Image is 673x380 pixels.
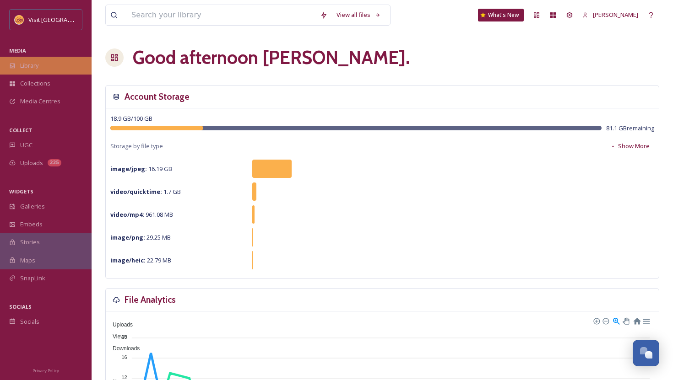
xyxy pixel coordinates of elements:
[633,340,659,366] button: Open Chat
[20,97,60,106] span: Media Centres
[110,256,171,264] span: 22.79 MB
[9,47,26,54] span: MEDIA
[121,375,127,380] tspan: 12
[110,114,152,123] span: 18.9 GB / 100 GB
[606,137,654,155] button: Show More
[20,317,39,326] span: Socials
[9,303,32,310] span: SOCIALS
[602,317,608,324] div: Zoom Out
[633,316,640,324] div: Reset Zoom
[110,187,162,196] strong: video/quicktime :
[642,316,650,324] div: Menu
[612,316,620,324] div: Selection Zoom
[578,6,643,24] a: [PERSON_NAME]
[28,15,99,24] span: Visit [GEOGRAPHIC_DATA]
[127,5,315,25] input: Search your library
[110,142,163,150] span: Storage by file type
[20,238,40,246] span: Stories
[121,354,127,360] tspan: 16
[106,321,133,328] span: Uploads
[606,124,654,133] span: 81.1 GB remaining
[9,188,33,195] span: WIDGETS
[478,9,524,21] a: What's New
[110,165,147,173] strong: image/jpeg :
[110,233,171,241] span: 29.25 MB
[9,127,33,134] span: COLLECT
[48,159,61,166] div: 225
[20,61,38,70] span: Library
[110,210,144,219] strong: video/mp4 :
[133,44,410,71] h1: Good afternoon [PERSON_NAME] .
[110,210,173,219] span: 961.08 MB
[110,233,145,241] strong: image/png :
[20,202,45,211] span: Galleries
[15,15,24,24] img: Square%20Social%20Visit%20Lodi.png
[332,6,385,24] a: View all files
[110,187,181,196] span: 1.7 GB
[110,256,146,264] strong: image/heic :
[623,318,628,323] div: Panning
[20,220,43,229] span: Embeds
[106,345,140,352] span: Downloads
[110,165,172,173] span: 16.19 GB
[593,317,599,324] div: Zoom In
[125,293,176,306] h3: File Analytics
[121,334,127,339] tspan: 20
[20,79,50,88] span: Collections
[33,368,59,374] span: Privacy Policy
[20,141,33,150] span: UGC
[125,90,190,103] h3: Account Storage
[20,256,35,265] span: Maps
[20,274,45,283] span: SnapLink
[33,364,59,375] a: Privacy Policy
[106,333,127,340] span: Views
[20,159,43,167] span: Uploads
[593,11,638,19] span: [PERSON_NAME]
